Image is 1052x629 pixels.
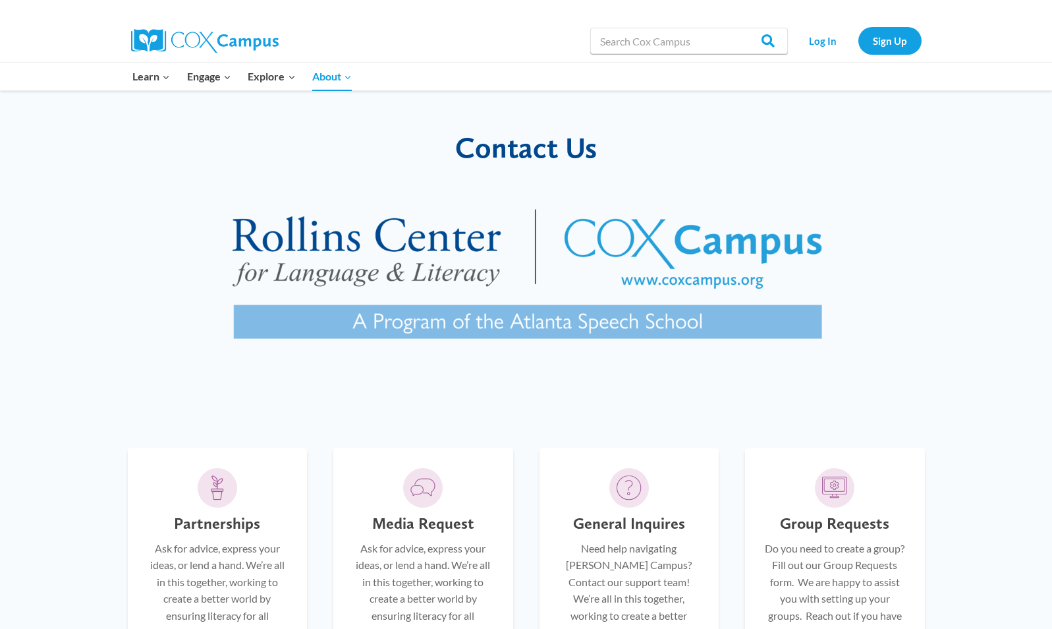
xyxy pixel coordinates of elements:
[780,514,889,533] h5: Group Requests
[858,27,922,54] a: Sign Up
[372,514,474,533] h5: Media Request
[131,29,279,53] img: Cox Campus
[312,68,352,85] span: About
[248,68,295,85] span: Explore
[573,514,685,533] h5: General Inquires
[125,63,360,90] nav: Primary Navigation
[455,130,597,165] span: Contact Us
[794,27,852,54] a: Log In
[132,68,170,85] span: Learn
[187,68,231,85] span: Engage
[794,27,922,54] nav: Secondary Navigation
[189,179,864,382] img: RollinsCox combined logo
[174,514,260,533] h5: Partnerships
[590,28,788,54] input: Search Cox Campus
